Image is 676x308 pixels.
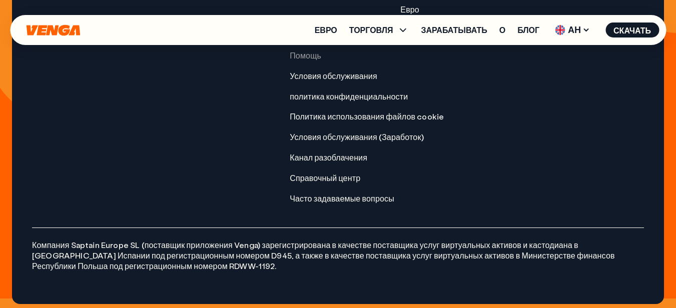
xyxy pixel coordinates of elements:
[315,24,337,35] font: Евро
[605,22,659,37] button: Скачать
[290,71,377,81] a: Условия обслуживания
[568,23,581,35] font: АН
[290,193,394,204] a: Часто задаваемые вопросы
[349,24,393,35] font: ТОРГОВЛЯ
[290,152,367,163] a: Канал разоблачения
[32,239,615,271] font: Компания Saptain Europe SL (поставщик приложения Venga) зарегистрирована в качестве поставщика ус...
[290,172,360,183] font: Справочный центр
[517,26,539,34] a: Блог
[290,91,408,102] a: политика конфиденциальности
[613,25,651,35] font: Скачать
[551,22,593,38] span: АН
[25,24,81,36] svg: Дом
[290,70,377,81] font: Условия обслуживания
[290,152,367,162] font: Канал разоблачения
[499,26,505,34] a: О
[290,132,424,142] a: Условия обслуживания (Заработок)
[290,111,444,121] font: Политика использования файлов cookie
[290,111,444,122] a: Политика использования файлов cookie
[290,173,360,183] a: Справочный центр
[421,24,487,35] font: Зарабатывать
[290,50,321,60] font: Помощь
[499,24,505,35] font: О
[517,24,539,35] font: Блог
[315,26,337,34] a: Евро
[400,4,419,14] font: Евро
[290,91,408,101] font: политика конфиденциальности
[400,4,419,15] a: Евро
[421,26,487,34] a: Зарабатывать
[349,24,409,36] span: ТОРГОВЛЯ
[555,25,565,35] img: флаг-uk
[290,193,394,203] font: Часто задаваемые вопросы
[290,131,424,142] font: Условия обслуживания (Заработок)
